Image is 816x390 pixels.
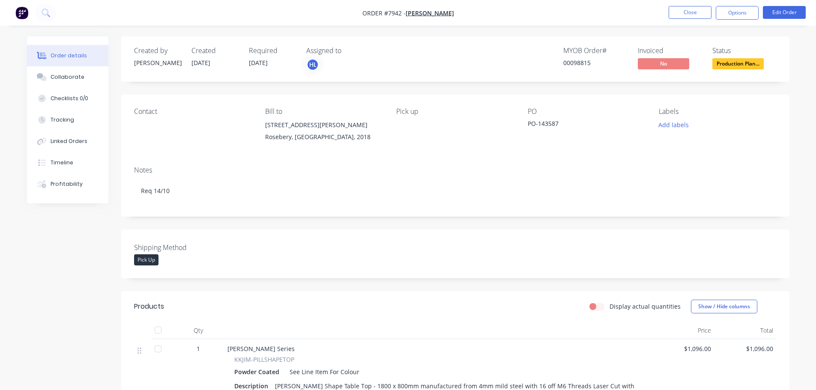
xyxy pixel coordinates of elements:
div: Powder Coated [234,366,283,378]
span: [DATE] [249,59,268,67]
div: Bill to [265,107,383,116]
button: Checklists 0/0 [27,88,108,109]
div: Collaborate [51,73,84,81]
div: Status [712,47,777,55]
div: [STREET_ADDRESS][PERSON_NAME]Rosebery, [GEOGRAPHIC_DATA], 2018 [265,119,383,146]
a: [PERSON_NAME] [406,9,454,17]
div: Created [191,47,239,55]
div: Checklists 0/0 [51,95,88,102]
div: Contact [134,107,251,116]
div: Pick up [396,107,514,116]
button: Tracking [27,109,108,131]
div: Labels [659,107,776,116]
span: 1 [197,344,200,353]
div: Assigned to [306,47,392,55]
span: [PERSON_NAME] Series [227,345,295,353]
div: Qty [173,322,224,339]
button: Profitability [27,173,108,195]
button: Show / Hide columns [691,300,757,313]
button: Linked Orders [27,131,108,152]
div: [PERSON_NAME] [134,58,181,67]
div: Order details [51,52,87,60]
span: [DATE] [191,59,210,67]
div: Notes [134,166,777,174]
div: Linked Orders [51,137,87,145]
div: Created by [134,47,181,55]
div: PO-143587 [528,119,635,131]
span: $1,096.00 [656,344,711,353]
div: See Line Item For Colour [286,366,359,378]
div: Req 14/10 [134,178,777,204]
div: Tracking [51,116,74,124]
button: Edit Order [763,6,806,19]
div: Timeline [51,159,73,167]
span: Production Plan... [712,58,764,69]
div: [STREET_ADDRESS][PERSON_NAME] [265,119,383,131]
div: PO [528,107,645,116]
div: Invoiced [638,47,702,55]
button: Add labels [654,119,693,131]
div: 00098815 [563,58,628,67]
img: Factory [15,6,28,19]
label: Shipping Method [134,242,241,253]
div: Rosebery, [GEOGRAPHIC_DATA], 2018 [265,131,383,143]
button: Production Plan... [712,58,764,71]
button: Options [716,6,759,20]
label: Display actual quantities [610,302,681,311]
div: Products [134,301,164,312]
div: Required [249,47,296,55]
span: KKJIM-PILLSHAPETOP [234,355,294,364]
span: $1,096.00 [718,344,773,353]
div: Price [652,322,714,339]
div: Profitability [51,180,83,188]
span: No [638,58,689,69]
span: Order #7942 - [362,9,406,17]
button: Collaborate [27,66,108,88]
div: MYOB Order # [563,47,628,55]
div: Pick Up [134,254,158,265]
button: Close [669,6,711,19]
button: Timeline [27,152,108,173]
div: Total [714,322,777,339]
button: Order details [27,45,108,66]
button: HL [306,58,319,71]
